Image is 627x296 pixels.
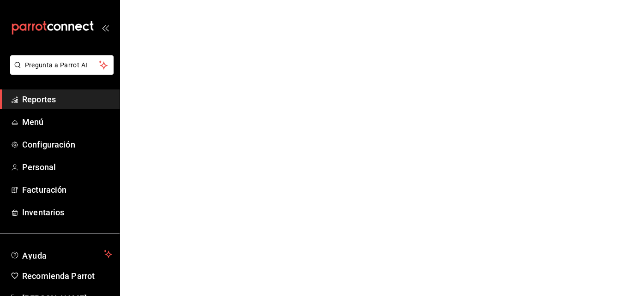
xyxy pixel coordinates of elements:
span: Facturación [22,184,112,196]
span: Menú [22,116,112,128]
button: open_drawer_menu [102,24,109,31]
span: Recomienda Parrot [22,270,112,282]
a: Pregunta a Parrot AI [6,67,114,77]
span: Configuración [22,138,112,151]
span: Pregunta a Parrot AI [25,60,99,70]
span: Ayuda [22,249,100,260]
span: Reportes [22,93,112,106]
span: Inventarios [22,206,112,219]
button: Pregunta a Parrot AI [10,55,114,75]
span: Personal [22,161,112,173]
